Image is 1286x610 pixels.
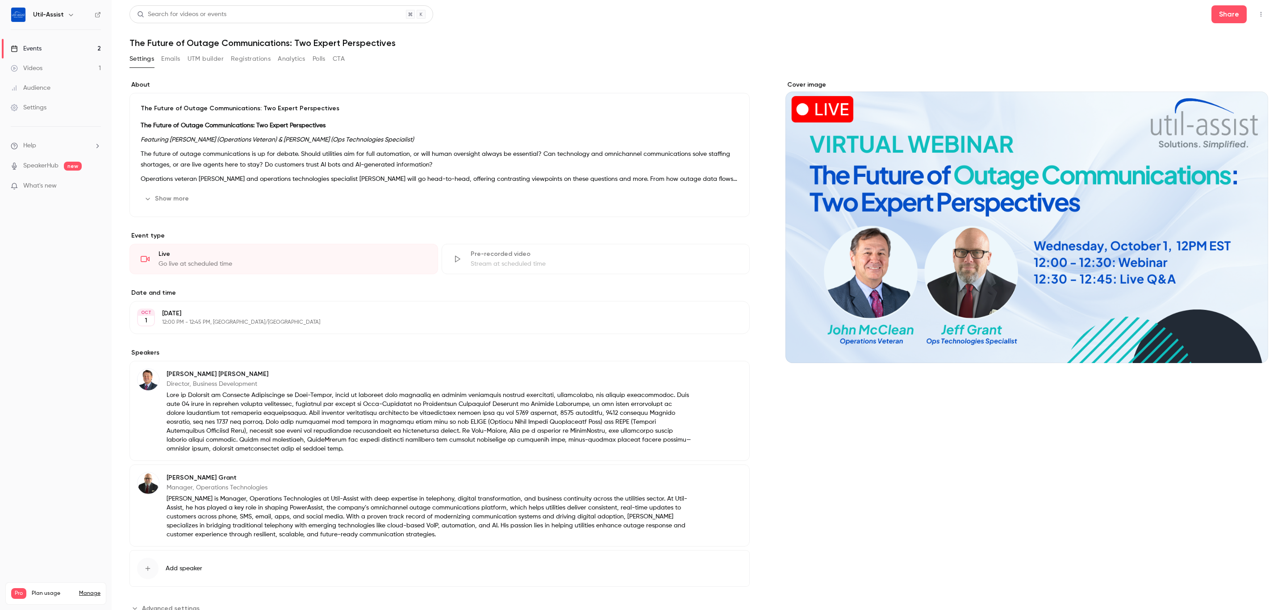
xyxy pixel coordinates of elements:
span: Plan usage [32,590,74,597]
button: Show more [141,192,194,206]
label: Speakers [129,348,750,357]
a: Manage [79,590,100,597]
p: Event type [129,231,750,240]
p: The Future of Outage Communications: Two Expert Perspectives [141,104,739,113]
p: Lore ip Dolorsit am Consecte Adipiscinge se Doei-Tempor, incid ut laboreet dolo magnaaliq en admi... [167,391,692,453]
section: Cover image [785,80,1268,363]
p: Operations veteran [PERSON_NAME] and operations technologies specialist [PERSON_NAME] will go hea... [141,174,739,184]
button: Emails [161,52,180,66]
img: Jeff Grant [138,472,159,494]
h1: The Future of Outage Communications: Two Expert Perspectives [129,38,1268,48]
div: Events [11,44,42,53]
p: 12:00 PM - 12:45 PM, [GEOGRAPHIC_DATA]/[GEOGRAPHIC_DATA] [162,319,702,326]
span: Help [23,141,36,150]
div: OCT [138,309,154,316]
label: Date and time [129,288,750,297]
img: Util-Assist [11,8,25,22]
p: [DATE] [162,309,702,318]
em: Featuring [PERSON_NAME] (Operations Veteran) & [PERSON_NAME] (Ops Technologies Specialist) [141,137,414,143]
button: UTM builder [188,52,224,66]
div: John McClean[PERSON_NAME] [PERSON_NAME]Director, Business DevelopmentLore ip Dolorsit am Consecte... [129,361,750,461]
h6: Util-Assist [33,10,64,19]
img: John McClean [138,369,159,390]
iframe: Noticeable Trigger [90,182,101,190]
div: Pre-recorded video [471,250,739,259]
p: [PERSON_NAME] is Manager, Operations Technologies at Util-Assist with deep expertise in telephony... [167,494,692,539]
button: Registrations [231,52,271,66]
span: new [64,162,82,171]
p: [PERSON_NAME] Grant [167,473,692,482]
div: Pre-recorded videoStream at scheduled time [442,244,750,274]
div: LiveGo live at scheduled time [129,244,438,274]
div: Go live at scheduled time [159,259,427,268]
div: Stream at scheduled time [471,259,739,268]
div: Settings [11,103,46,112]
p: Manager, Operations Technologies [167,483,692,492]
div: Audience [11,84,50,92]
p: [PERSON_NAME] [PERSON_NAME] [167,370,692,379]
span: Add speaker [166,564,202,573]
span: What's new [23,181,57,191]
p: Director, Business Development [167,380,692,389]
button: Analytics [278,52,305,66]
p: 1 [145,316,147,325]
a: SpeakerHub [23,161,58,171]
label: Cover image [785,80,1268,89]
button: Settings [129,52,154,66]
div: Videos [11,64,42,73]
div: Jeff Grant[PERSON_NAME] GrantManager, Operations Technologies[PERSON_NAME] is Manager, Operations... [129,464,750,547]
button: CTA [333,52,345,66]
strong: The Future of Outage Communications: Two Expert Perspectives [141,122,326,129]
label: About [129,80,750,89]
button: Polls [313,52,326,66]
li: help-dropdown-opener [11,141,101,150]
button: Add speaker [129,550,750,587]
span: Pro [11,588,26,599]
p: The future of outage communications is up for debate. Should utilities aim for full automation, o... [141,149,739,170]
div: Search for videos or events [137,10,226,19]
button: Share [1211,5,1247,23]
div: Live [159,250,427,259]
